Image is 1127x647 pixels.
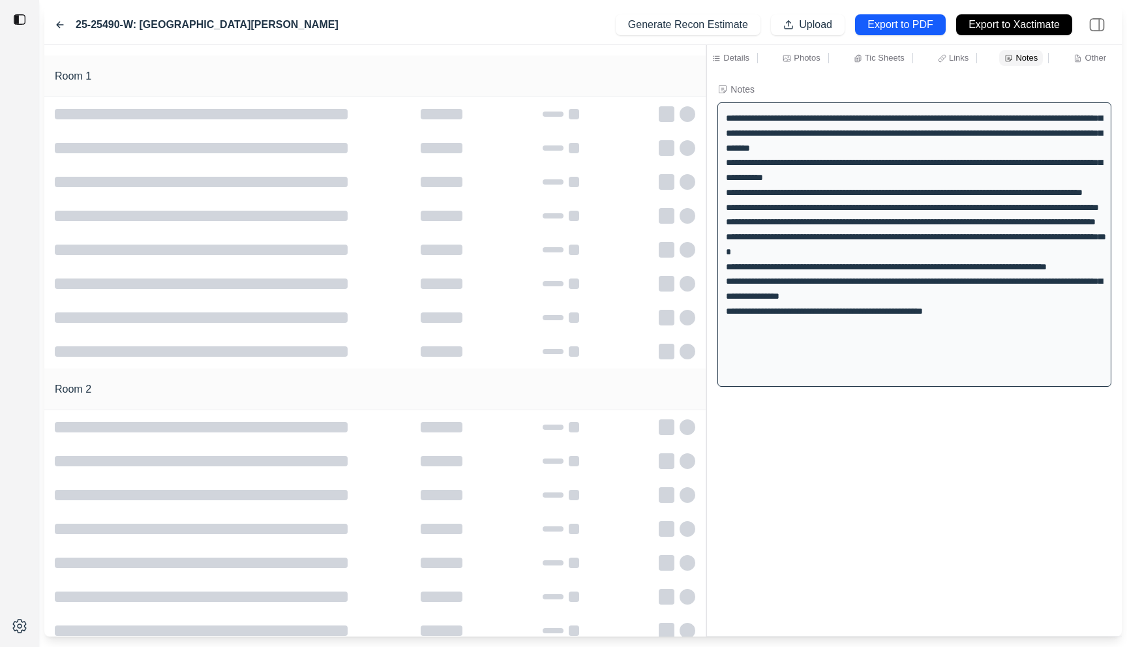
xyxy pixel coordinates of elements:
p: Links [949,52,969,63]
button: Upload [771,14,845,35]
img: right-panel.svg [1083,10,1111,39]
label: 25-25490-W: [GEOGRAPHIC_DATA][PERSON_NAME] [76,17,338,33]
p: Other [1085,52,1106,63]
p: Notes [1015,52,1038,63]
p: Export to PDF [867,18,933,33]
p: Generate Recon Estimate [628,18,748,33]
button: Export to PDF [855,14,946,35]
div: Notes [730,83,755,96]
button: Export to Xactimate [956,14,1072,35]
h1: Room 2 [55,382,91,397]
p: Upload [799,18,832,33]
p: Photos [794,52,820,63]
img: toggle sidebar [13,13,26,26]
p: Export to Xactimate [969,18,1060,33]
p: Details [723,52,749,63]
button: Generate Recon Estimate [616,14,760,35]
p: Tic Sheets [865,52,905,63]
h1: Room 1 [55,68,91,84]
